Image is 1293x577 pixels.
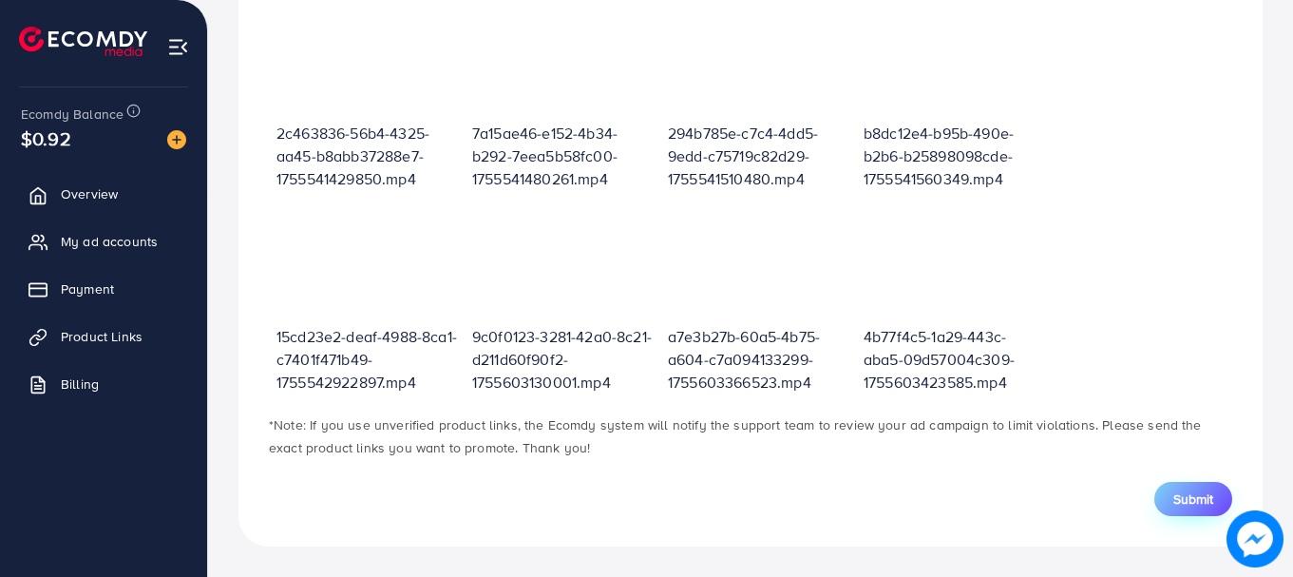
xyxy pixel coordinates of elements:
a: Payment [14,270,193,308]
p: a7e3b27b-60a5-4b75-a604-c7a094133299-1755603366523.mp4 [668,325,848,394]
span: Submit [1173,490,1213,509]
p: b8dc12e4-b95b-490e-b2b6-b25898098cde-1755541560349.mp4 [864,122,1044,190]
span: Product Links [61,327,143,346]
span: Overview [61,184,118,203]
p: 294b785e-c7c4-4dd5-9edd-c75719c82d29-1755541510480.mp4 [668,122,848,190]
img: menu [167,36,189,58]
span: Ecomdy Balance [21,105,124,124]
a: My ad accounts [14,222,193,260]
p: 9c0f0123-3281-42a0-8c21-d211d60f90f2-1755603130001.mp4 [472,325,653,394]
p: 4b77f4c5-1a29-443c-aba5-09d57004c309-1755603423585.mp4 [864,325,1044,394]
span: Billing [61,375,99,394]
p: *Note: If you use unverified product links, the Ecomdy system will notify the support team to rev... [269,414,1232,459]
img: image [167,130,186,149]
img: logo [19,27,147,56]
p: 15cd23e2-deaf-4988-8ca1-c7401f471b49-1755542922897.mp4 [276,325,457,394]
img: image [1227,511,1282,566]
a: Billing [14,365,193,403]
p: 2c463836-56b4-4325-aa45-b8abb37288e7-1755541429850.mp4 [276,122,457,190]
span: My ad accounts [61,232,158,251]
p: 7a15ae46-e152-4b34-b292-7eea5b58fc00-1755541480261.mp4 [472,122,653,190]
a: Overview [14,175,193,213]
span: Payment [61,279,114,298]
button: Submit [1154,482,1232,516]
span: $0.92 [21,125,71,152]
a: Product Links [14,317,193,356]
